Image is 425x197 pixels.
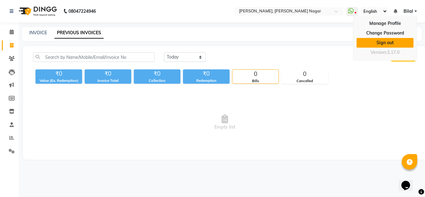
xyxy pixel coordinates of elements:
[35,69,82,78] div: ₹0
[33,91,417,153] span: Empty list
[357,38,413,48] a: Sign out
[282,70,328,78] div: 0
[29,30,47,35] a: INVOICE
[68,2,96,20] b: 08047224946
[399,172,419,191] iframe: chat widget
[183,78,230,83] div: Redemption
[85,78,131,83] div: Invoice Total
[357,28,413,38] a: Change Password
[54,27,104,39] a: PREVIOUS INVOICES
[404,8,413,15] span: Bilal
[16,2,58,20] img: logo
[183,69,230,78] div: ₹0
[33,52,155,62] input: Search by Name/Mobile/Email/Invoice No
[282,78,328,84] div: Cancelled
[232,70,278,78] div: 0
[85,69,131,78] div: ₹0
[35,78,82,83] div: Value (Ex. Redemption)
[134,78,180,83] div: Collection
[357,48,413,57] div: Version:3.17.0
[357,19,413,28] a: Manage Profile
[232,78,278,84] div: Bills
[134,69,180,78] div: ₹0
